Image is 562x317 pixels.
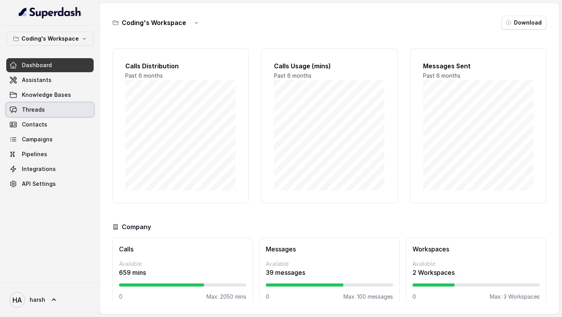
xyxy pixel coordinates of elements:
span: Assistants [22,76,52,84]
p: Available [119,260,246,268]
button: Coding's Workspace [6,32,94,46]
span: Past 6 months [423,72,461,79]
p: Available [266,260,393,268]
span: Knowledge Bases [22,91,71,99]
h3: Company [122,222,151,232]
img: light.svg [19,6,82,19]
a: Contacts [6,118,94,132]
h2: Messages Sent [423,61,534,71]
span: Integrations [22,165,56,173]
span: Past 6 months [274,72,311,79]
button: Download [502,16,546,30]
span: Dashboard [22,61,52,69]
p: Max: 100 messages [343,293,393,301]
p: Max: 3 Workspaces [490,293,540,301]
p: 2 Workspaces [413,268,540,277]
h3: Calls [119,244,246,254]
p: 39 messages [266,268,393,277]
p: 0 [266,293,269,301]
h3: Coding's Workspace [122,18,186,27]
p: Available [413,260,540,268]
a: Integrations [6,162,94,176]
span: harsh [30,296,45,304]
p: 659 mins [119,268,246,277]
a: Pipelines [6,147,94,161]
p: 0 [413,293,416,301]
span: Pipelines [22,150,47,158]
a: harsh [6,289,94,311]
h2: Calls Usage (mins) [274,61,384,71]
a: Threads [6,103,94,117]
h2: Calls Distribution [125,61,236,71]
p: Max: 2050 mins [206,293,246,301]
a: Dashboard [6,58,94,72]
span: API Settings [22,180,56,188]
p: 0 [119,293,123,301]
span: Past 6 months [125,72,163,79]
a: API Settings [6,177,94,191]
text: HA [12,296,22,304]
p: Coding's Workspace [21,34,79,43]
span: Threads [22,106,45,114]
span: Contacts [22,121,47,128]
span: Campaigns [22,135,53,143]
h3: Messages [266,244,393,254]
a: Assistants [6,73,94,87]
a: Campaigns [6,132,94,146]
h3: Workspaces [413,244,540,254]
a: Knowledge Bases [6,88,94,102]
